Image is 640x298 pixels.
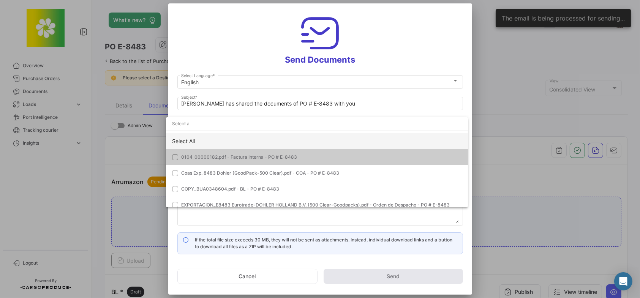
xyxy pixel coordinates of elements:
[181,186,279,192] span: COPY_BUA0348604.pdf - BL - PO # E-8483
[181,170,339,176] span: Coas Exp. 8483 Dohler (GoodPack-500 Clear).pdf - COA - PO # E-8483
[614,272,632,290] div: Abrir Intercom Messenger
[166,133,468,149] div: Select All
[181,202,450,208] span: EXPORTACION_E8483 Eurotrade-DOHLER HOLLAND B.V. (500 Clear-Goodpacks).pdf - Orden de Despacho - P...
[181,154,297,160] span: 0104_00000182.pdf - Factura Interna - PO # E-8483
[166,117,468,131] input: dropdown search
